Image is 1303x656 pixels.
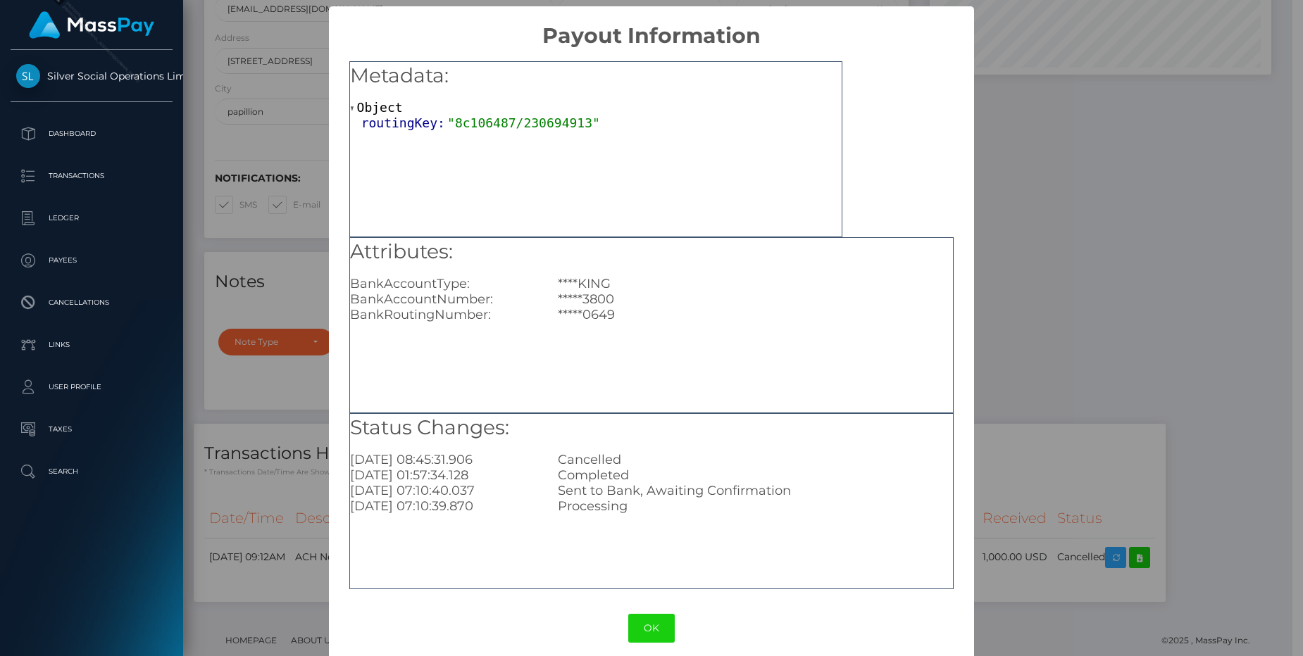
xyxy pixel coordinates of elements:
[339,467,548,483] div: [DATE] 01:57:34.128
[16,419,167,440] p: Taxes
[329,6,974,49] h2: Payout Information
[547,467,964,483] div: Completed
[350,414,954,442] h5: Status Changes:
[339,291,548,307] div: BankAccountNumber:
[16,208,167,229] p: Ledger
[361,115,447,130] span: routingKey:
[339,498,548,514] div: [DATE] 07:10:39.870
[547,452,964,467] div: Cancelled
[16,377,167,398] p: User Profile
[339,276,548,291] div: BankAccountType:
[16,292,167,313] p: Cancellations
[16,165,167,187] p: Transactions
[547,498,964,514] div: Processing
[16,334,167,355] p: Links
[16,123,167,144] p: Dashboard
[357,100,403,115] span: Object
[16,461,167,482] p: Search
[29,11,154,39] img: MassPay Logo
[350,62,842,90] h5: Metadata:
[447,115,600,130] span: "8c106487/230694913"
[339,307,548,322] div: BankRoutingNumber:
[339,452,548,467] div: [DATE] 08:45:31.906
[11,70,173,82] span: Silver Social Operations Limited
[339,483,548,498] div: [DATE] 07:10:40.037
[628,614,675,643] button: OK
[547,483,964,498] div: Sent to Bank, Awaiting Confirmation
[16,250,167,271] p: Payees
[16,64,40,88] img: Silver Social Operations Limited
[350,238,954,266] h5: Attributes:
